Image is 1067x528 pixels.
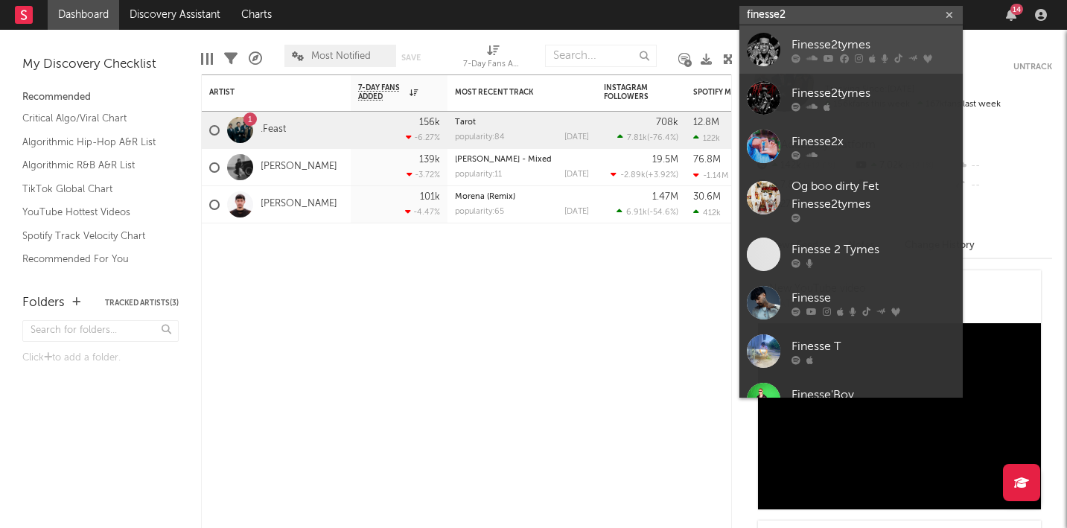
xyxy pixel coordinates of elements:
div: 156k [419,118,440,127]
div: -3.72 % [407,170,440,179]
div: Finesse2tymes [792,36,955,54]
a: [PERSON_NAME] [261,161,337,174]
div: Finesse'Boy [792,386,955,404]
a: Recommended For You [22,251,164,267]
div: -- [953,156,1052,176]
input: Search... [545,45,657,67]
div: Finesse [792,289,955,307]
div: 76.8M [693,155,721,165]
span: -2.89k [620,171,646,179]
div: 101k [420,192,440,202]
a: Finesse 2 Tymes [739,230,963,279]
span: 6.91k [626,209,647,217]
a: TikTok Global Chart [22,181,164,197]
a: Og boo dirty Fet Finesse2tymes [739,171,963,230]
button: Save [401,54,421,62]
a: Finesse T [739,327,963,375]
div: My Discovery Checklist [22,56,179,74]
button: 14 [1006,9,1016,21]
div: 412k [693,208,721,217]
div: 1.47M [652,192,678,202]
div: -4.47 % [405,207,440,217]
a: Finesse'Boy [739,375,963,424]
div: Finesse T [792,337,955,355]
div: Spotify Monthly Listeners [693,88,805,97]
div: popularity: 11 [455,171,502,179]
span: +3.92 % [648,171,676,179]
div: ( ) [617,207,678,217]
button: Tracked Artists(3) [105,299,179,307]
div: 14 [1010,4,1023,15]
a: Spotify Track Velocity Chart [22,228,164,244]
div: -1.14M [693,171,728,180]
div: 139k [419,155,440,165]
a: Critical Algo/Viral Chart [22,110,164,127]
div: A&R Pipeline [249,37,262,80]
a: .Feast [261,124,286,136]
span: -76.4 % [649,134,676,142]
div: Edit Columns [201,37,213,80]
div: Finesse2tymes [792,84,955,102]
div: ( ) [611,170,678,179]
div: Artist [209,88,321,97]
div: Click to add a folder. [22,349,179,367]
a: Finesse2x [739,122,963,171]
div: 7-Day Fans Added (7-Day Fans Added) [463,37,523,80]
div: 708k [656,118,678,127]
div: 19.5M [652,155,678,165]
a: Algorithmic R&B A&R List [22,157,164,174]
div: [DATE] [564,171,589,179]
div: Filters [224,37,238,80]
div: ( ) [617,133,678,142]
button: Untrack [1013,60,1052,74]
div: [DATE] [564,133,589,141]
div: popularity: 65 [455,208,504,216]
span: Most Notified [311,51,371,61]
div: Finesse 2 Tymes [792,241,955,258]
div: Most Recent Track [455,88,567,97]
div: -6.27 % [406,133,440,142]
a: Algorithmic Hip-Hop A&R List [22,134,164,150]
span: 7.81k [627,134,647,142]
a: Finesse2tymes [739,74,963,122]
a: Finesse [739,279,963,327]
a: Tarot [455,118,476,127]
div: Tarot [455,118,589,127]
div: popularity: 84 [455,133,505,141]
div: -- [953,176,1052,195]
input: Search for folders... [22,320,179,342]
div: Instagram Followers [604,83,656,101]
input: Search for artists [739,6,963,25]
a: [PERSON_NAME] [261,198,337,211]
div: Folders [22,294,65,312]
div: Recommended [22,89,179,106]
div: 12.8M [693,118,719,127]
div: 122k [693,133,720,143]
a: [PERSON_NAME] - Mixed [455,156,552,164]
div: Morena (Remix) [455,193,589,201]
div: Finesse2x [792,133,955,150]
div: [DATE] [564,208,589,216]
div: Og boo dirty Fet Finesse2tymes [792,178,955,214]
div: 7-Day Fans Added (7-Day Fans Added) [463,56,523,74]
a: YouTube Hottest Videos [22,204,164,220]
span: 7-Day Fans Added [358,83,406,101]
span: -54.6 % [649,209,676,217]
a: Finesse2tymes [739,25,963,74]
div: 30.6M [693,192,721,202]
div: Luther - Mixed [455,156,589,164]
a: Morena (Remix) [455,193,515,201]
